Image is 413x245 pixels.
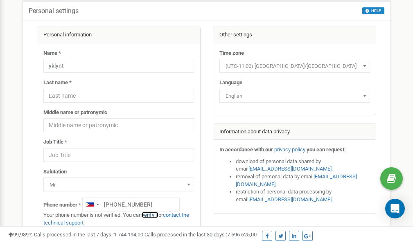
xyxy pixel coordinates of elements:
[219,146,273,153] strong: In accordance with our
[43,201,81,209] label: Phone number *
[219,79,242,87] label: Language
[274,146,305,153] a: privacy policy
[213,124,376,140] div: Information about data privacy
[43,212,189,226] a: contact the technical support
[37,27,200,43] div: Personal information
[29,7,79,15] h5: Personal settings
[307,146,346,153] strong: you can request:
[219,49,244,57] label: Time zone
[236,188,370,203] li: restriction of personal data processing by email .
[43,118,194,132] input: Middle name or patronymic
[46,179,191,191] span: Mr.
[114,232,143,238] u: 1 744 194,00
[43,49,61,57] label: Name *
[43,79,72,87] label: Last name *
[43,59,194,73] input: Name
[222,90,367,102] span: English
[236,173,370,188] li: removal of personal data by email ,
[227,232,257,238] u: 7 596 625,00
[248,196,332,202] a: [EMAIL_ADDRESS][DOMAIN_NAME]
[43,211,194,227] p: Your phone number is not verified. You can or
[142,212,158,218] a: verify it
[362,7,384,14] button: HELP
[34,232,143,238] span: Calls processed in the last 7 days :
[222,61,367,72] span: (UTC-11:00) Pacific/Midway
[213,27,376,43] div: Other settings
[385,199,405,218] div: Open Intercom Messenger
[43,109,107,117] label: Middle name or patronymic
[219,89,370,103] span: English
[248,166,332,172] a: [EMAIL_ADDRESS][DOMAIN_NAME]
[144,232,257,238] span: Calls processed in the last 30 days :
[43,178,194,191] span: Mr.
[43,148,194,162] input: Job Title
[8,232,33,238] span: 99,989%
[43,168,67,176] label: Salutation
[43,89,194,103] input: Last name
[236,173,357,187] a: [EMAIL_ADDRESS][DOMAIN_NAME]
[43,138,67,146] label: Job Title *
[236,158,370,173] li: download of personal data shared by email ,
[219,59,370,73] span: (UTC-11:00) Pacific/Midway
[82,198,180,211] input: +1-800-555-55-55
[83,198,102,211] div: Telephone country code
